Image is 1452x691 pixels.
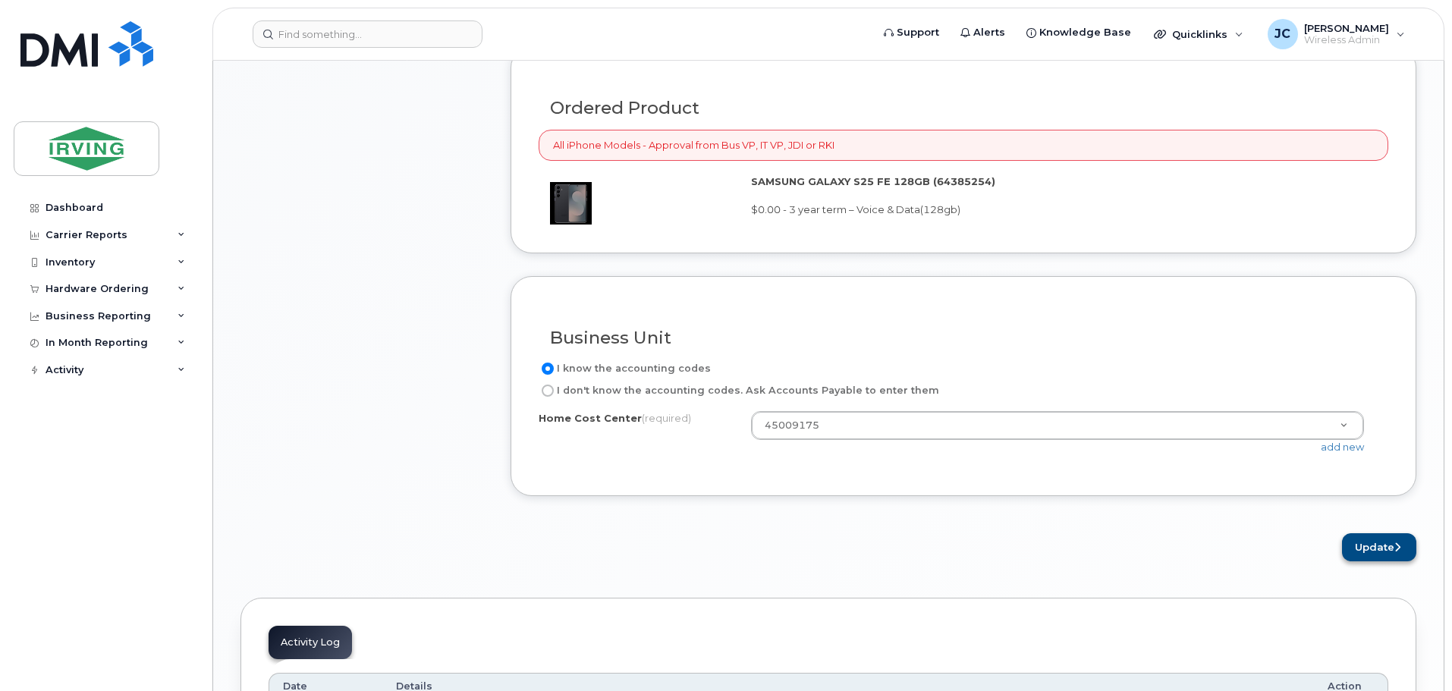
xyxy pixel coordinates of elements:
span: JC [1274,25,1290,43]
h3: Ordered Product [550,99,1377,118]
span: [PERSON_NAME] [1304,22,1389,34]
div: Quicklinks [1143,19,1254,49]
span: Knowledge Base [1039,25,1131,40]
span: $0.00 - 3 year term – Voice & Data(128gb) [751,203,960,215]
span: (required) [642,412,691,424]
span: Alerts [973,25,1005,40]
a: Alerts [950,17,1016,48]
input: I don't know the accounting codes. Ask Accounts Payable to enter them [542,385,554,397]
span: Support [897,25,939,40]
p: All iPhone Models - Approval from Bus VP, IT VP, JDI or RKI [553,138,834,152]
a: add new [1321,441,1364,453]
label: I don't know the accounting codes. Ask Accounts Payable to enter them [539,382,939,400]
img: image-20250915-182548.jpg [539,182,592,225]
span: Quicklinks [1172,28,1227,40]
a: 45009175 [752,412,1363,439]
input: I know the accounting codes [542,363,554,375]
a: Support [873,17,950,48]
a: Knowledge Base [1016,17,1142,48]
button: Update [1342,533,1416,561]
h3: Business Unit [550,328,1377,347]
span: 45009175 [756,419,819,432]
span: Wireless Admin [1304,34,1389,46]
strong: SAMSUNG GALAXY S25 FE 128GB (64385254) [751,175,995,187]
div: John Cameron [1257,19,1416,49]
input: Find something... [253,20,482,48]
label: I know the accounting codes [539,360,711,378]
label: Home Cost Center [539,411,691,426]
